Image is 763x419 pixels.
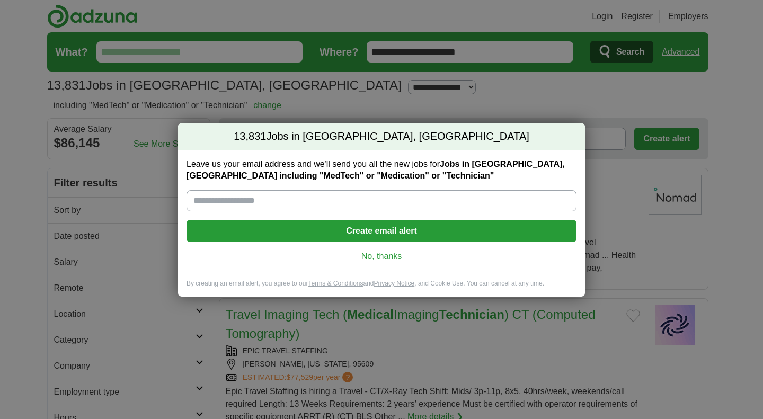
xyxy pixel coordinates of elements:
[195,251,568,262] a: No, thanks
[308,280,363,287] a: Terms & Conditions
[234,129,266,144] span: 13,831
[374,280,415,287] a: Privacy Notice
[187,220,576,242] button: Create email alert
[187,158,576,182] label: Leave us your email address and we'll send you all the new jobs for
[178,123,585,150] h2: Jobs in [GEOGRAPHIC_DATA], [GEOGRAPHIC_DATA]
[178,279,585,297] div: By creating an email alert, you agree to our and , and Cookie Use. You can cancel at any time.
